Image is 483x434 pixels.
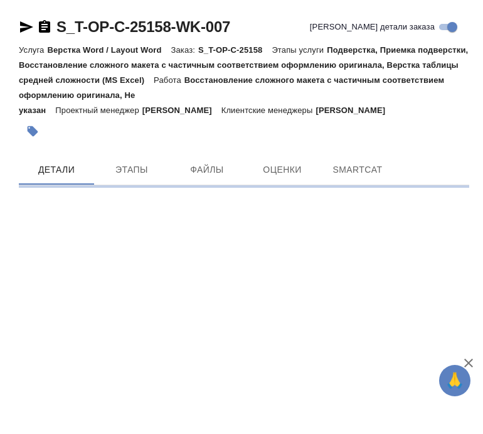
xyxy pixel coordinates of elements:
[198,45,272,55] p: S_T-OP-C-25158
[37,19,52,35] button: Скопировать ссылку
[55,106,142,115] p: Проектный менеджер
[177,162,237,178] span: Файлы
[19,117,46,145] button: Добавить тэг
[444,367,465,394] span: 🙏
[56,18,230,35] a: S_T-OP-C-25158-WK-007
[221,106,316,115] p: Клиентские менеджеры
[19,19,34,35] button: Скопировать ссылку для ЯМессенджера
[171,45,198,55] p: Заказ:
[47,45,171,55] p: Верстка Word / Layout Word
[19,75,444,115] p: Восстановление сложного макета с частичным соответствием оформлению оригинала, Не указан
[327,162,388,178] span: SmartCat
[252,162,312,178] span: Оценки
[19,45,47,55] p: Услуга
[439,365,470,396] button: 🙏
[19,45,468,85] p: Подверстка, Приемка подверстки, Восстановление сложного макета с частичным соответствием оформлен...
[154,75,184,85] p: Работа
[26,162,87,178] span: Детали
[310,21,435,33] span: [PERSON_NAME] детали заказа
[142,106,221,115] p: [PERSON_NAME]
[272,45,327,55] p: Этапы услуги
[316,106,395,115] p: [PERSON_NAME]
[102,162,162,178] span: Этапы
